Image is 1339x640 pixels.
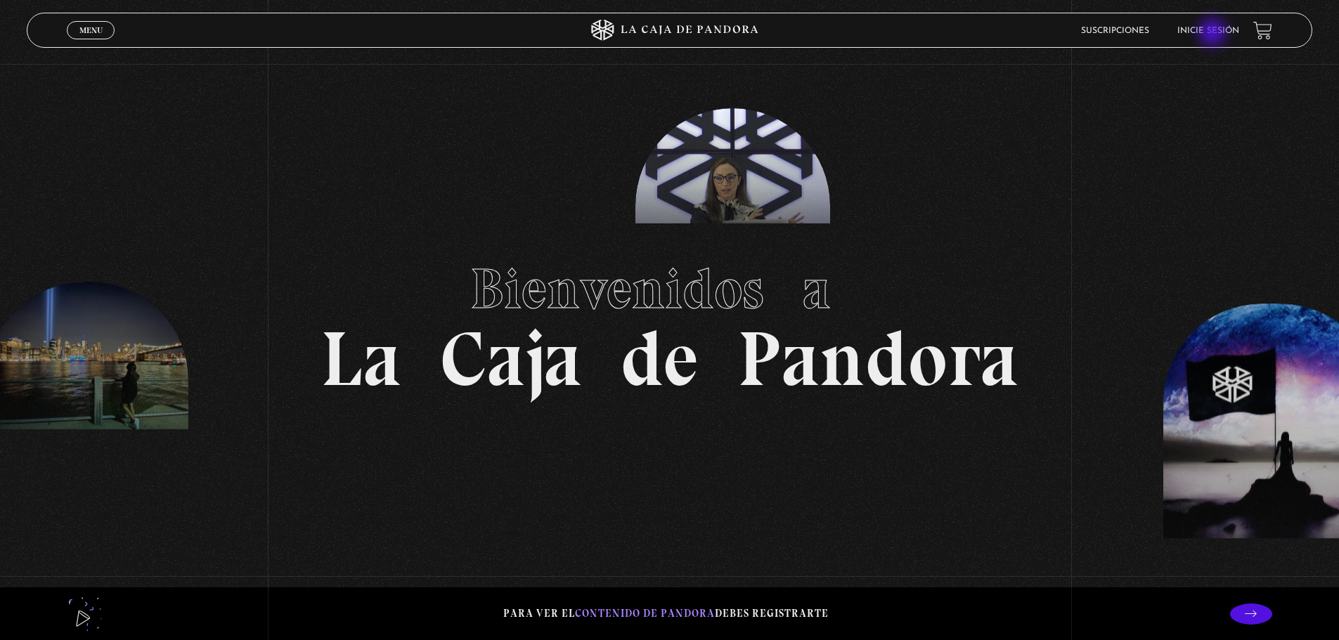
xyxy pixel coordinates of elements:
a: View your shopping cart [1253,21,1272,40]
span: contenido de Pandora [575,607,715,620]
span: Menu [79,26,103,34]
a: Suscripciones [1081,27,1149,35]
a: Inicie sesión [1177,27,1239,35]
span: Cerrar [75,38,108,48]
p: Para ver el debes registrarte [503,604,829,623]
